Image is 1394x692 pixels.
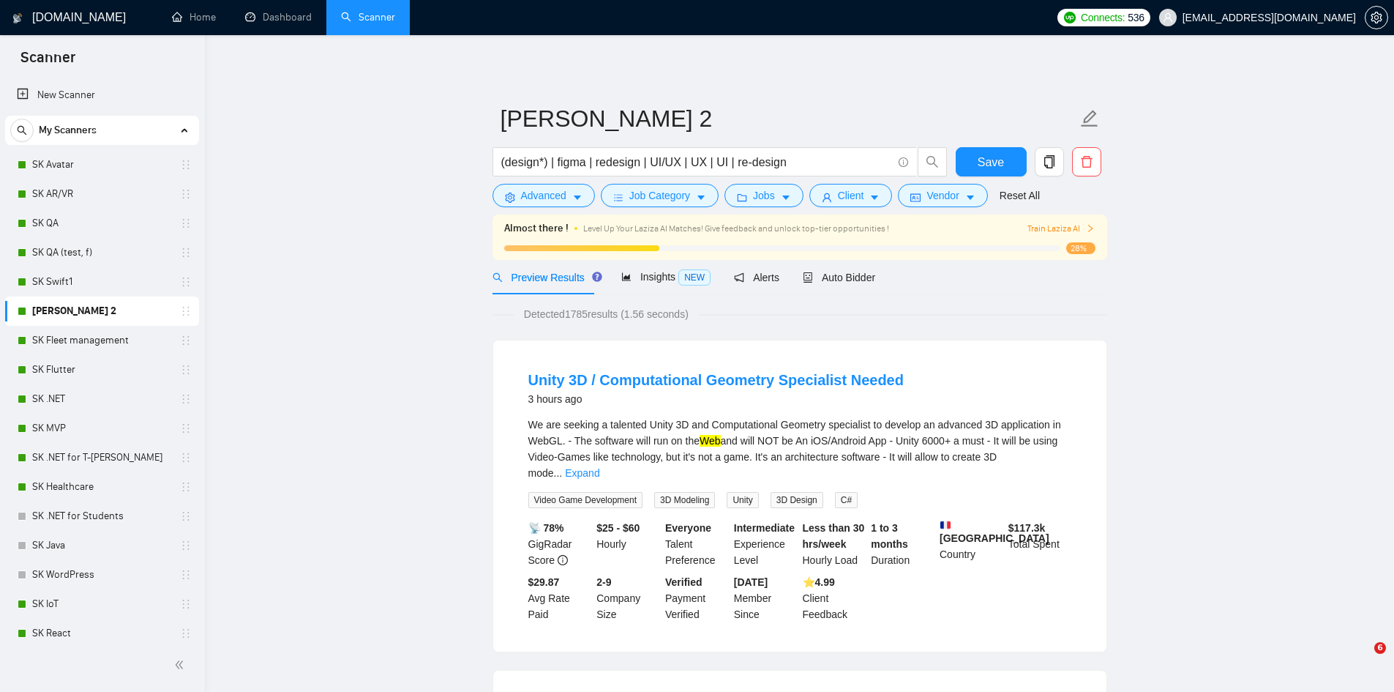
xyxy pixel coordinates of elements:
[596,576,611,588] b: 2-9
[1081,10,1125,26] span: Connects:
[654,492,715,508] span: 3D Modeling
[965,192,975,203] span: caret-down
[180,305,192,317] span: holder
[32,472,171,502] a: SK Healthcare
[918,155,946,168] span: search
[180,335,192,346] span: holder
[1163,12,1173,23] span: user
[727,492,758,508] span: Unity
[926,187,959,204] span: Vendor
[593,574,662,622] div: Company Size
[180,510,192,522] span: holder
[180,364,192,376] span: holder
[554,467,563,479] span: ...
[918,147,947,176] button: search
[835,492,858,508] span: C#
[180,452,192,464] span: holder
[1008,522,1046,534] b: $ 117.3k
[737,192,747,203] span: folder
[180,188,192,200] span: holder
[572,192,582,203] span: caret-down
[940,520,1049,544] b: [GEOGRAPHIC_DATA]
[803,272,875,283] span: Auto Bidder
[662,574,731,622] div: Payment Verified
[665,522,711,534] b: Everyone
[525,520,594,568] div: GigRadar Score
[32,502,171,531] a: SK .NET for Students
[1086,224,1095,233] span: right
[621,271,711,283] span: Insights
[613,192,623,203] span: bars
[565,467,599,479] a: Expand
[593,520,662,568] div: Hourly
[32,560,171,589] a: SK WordPress
[978,153,1004,171] span: Save
[1000,187,1040,204] a: Reset All
[528,576,560,588] b: $29.87
[180,393,192,405] span: holder
[629,187,690,204] span: Job Category
[800,520,869,568] div: Hourly Load
[734,522,795,534] b: Intermediate
[180,628,192,639] span: holder
[910,192,921,203] span: idcard
[1005,520,1074,568] div: Total Spent
[521,187,566,204] span: Advanced
[528,522,564,534] b: 📡 78%
[32,531,171,560] a: SK Java
[5,81,199,110] li: New Scanner
[528,372,904,388] a: Unity 3D / Computational Geometry Specialist Needed
[180,276,192,288] span: holder
[525,574,594,622] div: Avg Rate Paid
[32,179,171,209] a: SK AR/VR
[558,555,568,565] span: info-circle
[1128,10,1144,26] span: 536
[504,220,569,237] span: Almost there !
[940,520,951,530] img: 🇫🇷
[1035,155,1063,168] span: copy
[492,272,503,283] span: search
[822,192,832,203] span: user
[180,598,192,610] span: holder
[781,192,791,203] span: caret-down
[11,125,33,135] span: search
[869,192,880,203] span: caret-down
[771,492,823,508] span: 3D Design
[868,520,937,568] div: Duration
[32,150,171,179] a: SK Avatar
[809,184,893,207] button: userClientcaret-down
[871,522,908,550] b: 1 to 3 months
[32,443,171,472] a: SK .NET for T-[PERSON_NAME]
[1344,642,1379,677] iframe: Intercom live chat
[1080,109,1099,128] span: edit
[1365,6,1388,29] button: setting
[1066,242,1095,254] span: 28%
[1365,12,1388,23] a: setting
[528,492,643,508] span: Video Game Development
[956,147,1027,176] button: Save
[180,217,192,229] span: holder
[17,81,187,110] a: New Scanner
[696,192,706,203] span: caret-down
[174,658,189,672] span: double-left
[724,184,803,207] button: folderJobscaret-down
[39,116,97,145] span: My Scanners
[601,184,719,207] button: barsJob Categorycaret-down
[596,522,640,534] b: $25 - $60
[10,119,34,142] button: search
[662,520,731,568] div: Talent Preference
[505,192,515,203] span: setting
[514,306,699,322] span: Detected 1785 results (1.56 seconds)
[1064,12,1076,23] img: upwork-logo.png
[734,272,744,283] span: notification
[245,11,312,23] a: dashboardDashboard
[734,576,768,588] b: [DATE]
[731,574,800,622] div: Member Since
[9,47,87,78] span: Scanner
[665,576,702,588] b: Verified
[501,100,1077,137] input: Scanner name...
[803,272,813,283] span: robot
[172,11,216,23] a: homeHome
[32,414,171,443] a: SK MVP
[753,187,775,204] span: Jobs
